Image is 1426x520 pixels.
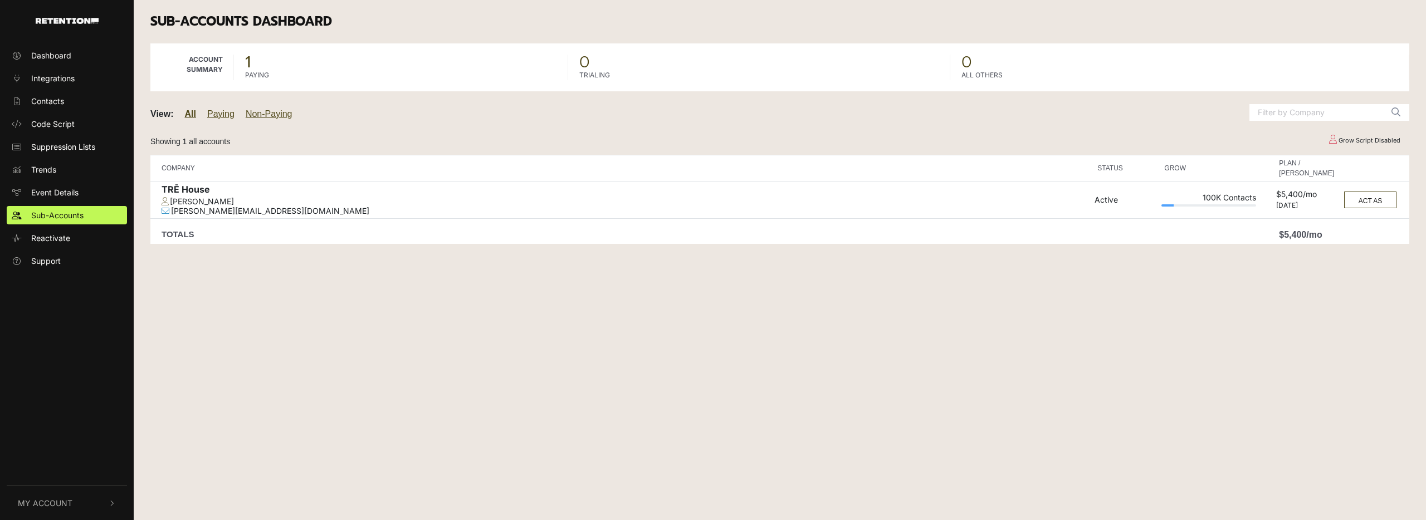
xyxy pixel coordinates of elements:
span: 0 [579,55,939,70]
a: Sub-Accounts [7,206,127,224]
strong: 1 [245,50,251,74]
th: STATUS [1092,155,1159,181]
span: Trends [31,164,56,175]
td: Grow Script Disabled [1318,131,1409,150]
th: COMPANY [150,155,1092,181]
a: Support [7,252,127,270]
th: GROW [1159,155,1259,181]
a: Paying [207,109,235,119]
div: 100K Contacts [1161,193,1256,205]
span: Dashboard [31,50,71,61]
a: Code Script [7,115,127,133]
a: Dashboard [7,46,127,65]
button: My Account [7,486,127,520]
td: TOTALS [150,219,1092,244]
a: Reactivate [7,229,127,247]
div: [DATE] [1276,202,1337,209]
a: Event Details [7,183,127,202]
div: $5,400/mo [1276,190,1337,202]
span: Reactivate [31,232,70,244]
a: Integrations [7,69,127,87]
a: All [185,109,196,119]
th: PLAN / [PERSON_NAME] [1273,155,1340,181]
div: [PERSON_NAME][EMAIL_ADDRESS][DOMAIN_NAME] [162,207,1089,216]
div: Plan Usage: 13% [1161,204,1256,207]
strong: $5,400/mo [1279,230,1322,239]
label: ALL OTHERS [961,70,1003,80]
span: Code Script [31,118,75,130]
span: Contacts [31,95,64,107]
span: Integrations [31,72,75,84]
span: My Account [18,497,72,509]
span: 0 [961,55,1398,70]
td: Account Summary [150,43,234,91]
small: Showing 1 all accounts [150,137,230,146]
a: Non-Paying [246,109,292,119]
a: Trends [7,160,127,179]
a: Suppression Lists [7,138,127,156]
a: Contacts [7,92,127,110]
label: PAYING [245,70,269,80]
strong: View: [150,109,174,119]
span: Suppression Lists [31,141,95,153]
img: Retention.com [36,18,99,24]
span: Support [31,255,61,267]
label: TRIALING [579,70,610,80]
input: Filter by Company [1249,104,1383,121]
h3: Sub-accounts Dashboard [150,14,1409,30]
button: ACT AS [1344,192,1396,208]
td: Active [1092,181,1159,219]
div: [PERSON_NAME] [162,197,1089,207]
span: Sub-Accounts [31,209,84,221]
div: TRĒ House [162,184,1089,197]
span: Event Details [31,187,79,198]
